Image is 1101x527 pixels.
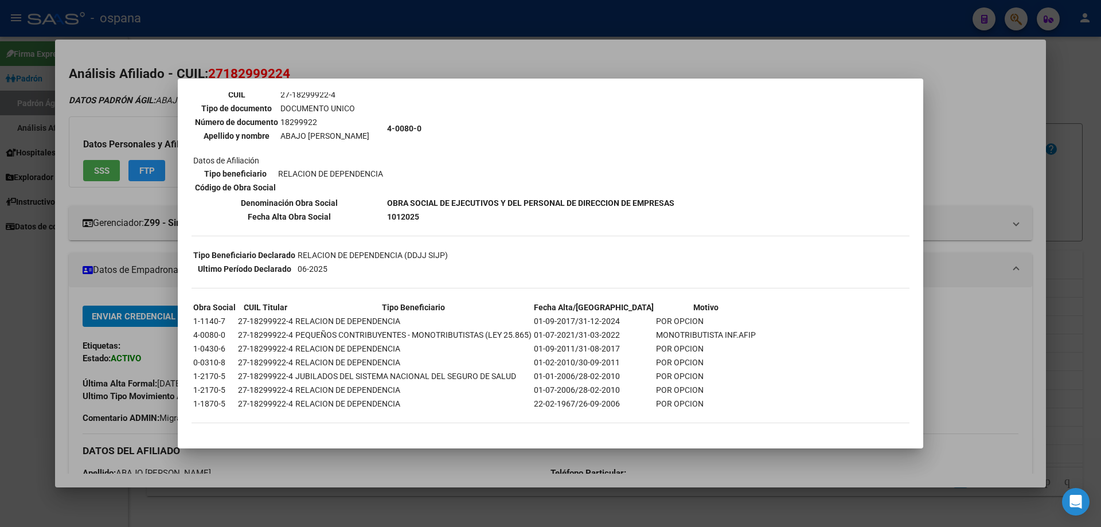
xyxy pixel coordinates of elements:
td: DOCUMENTO UNICO [280,102,370,115]
td: 01-07-2021/31-03-2022 [533,329,654,341]
td: POR OPCION [655,342,756,355]
td: RELACION DE DEPENDENCIA [295,384,532,396]
td: 27-18299922-4 [237,356,294,369]
td: 27-18299922-4 [237,384,294,396]
td: POR OPCION [655,315,756,327]
td: 01-09-2011/31-08-2017 [533,342,654,355]
td: RELACION DE DEPENDENCIA [278,167,384,180]
th: Fecha Alta/[GEOGRAPHIC_DATA] [533,301,654,314]
td: 27-18299922-4 [237,370,294,382]
th: CUIL Titular [237,301,294,314]
th: Fecha Alta Obra Social [193,210,385,223]
td: 1-2170-5 [193,384,236,396]
td: Datos personales Datos de Afiliación [193,61,385,196]
th: CUIL [194,88,279,101]
td: RELACION DE DEPENDENCIA [295,342,532,355]
td: JUBILADOS DEL SISTEMA NACIONAL DEL SEGURO DE SALUD [295,370,532,382]
td: POR OPCION [655,397,756,410]
th: Ultimo Período Declarado [193,263,296,275]
td: 01-07-2006/28-02-2010 [533,384,654,396]
td: 18299922 [280,116,370,128]
td: PEQUEÑOS CONTRIBUYENTES - MONOTRIBUTISTAS (LEY 25.865) [295,329,532,341]
td: 27-18299922-4 [237,397,294,410]
th: Código de Obra Social [194,181,276,194]
td: 06-2025 [297,263,448,275]
td: 01-09-2017/31-12-2024 [533,315,654,327]
td: MONOTRIBUTISTA INF.AFIP [655,329,756,341]
th: Tipo beneficiario [194,167,276,180]
th: Número de documento [194,116,279,128]
td: RELACION DE DEPENDENCIA [295,397,532,410]
td: POR OPCION [655,370,756,382]
td: 1-0430-6 [193,342,236,355]
th: Denominación Obra Social [193,197,385,209]
td: POR OPCION [655,384,756,396]
td: 01-01-2006/28-02-2010 [533,370,654,382]
td: RELACION DE DEPENDENCIA [295,356,532,369]
th: Motivo [655,301,756,314]
td: RELACION DE DEPENDENCIA (DDJJ SIJP) [297,249,448,261]
td: 27-18299922-4 [280,88,370,101]
th: Tipo de documento [194,102,279,115]
th: Obra Social [193,301,236,314]
td: 4-0080-0 [193,329,236,341]
td: 1-1140-7 [193,315,236,327]
div: Open Intercom Messenger [1062,488,1090,516]
td: 01-02-2010/30-09-2011 [533,356,654,369]
b: 1012025 [387,212,419,221]
td: POR OPCION [655,356,756,369]
td: 1-1870-5 [193,397,236,410]
th: Tipo Beneficiario [295,301,532,314]
th: Tipo Beneficiario Declarado [193,249,296,261]
td: RELACION DE DEPENDENCIA [295,315,532,327]
td: 1-2170-5 [193,370,236,382]
b: OBRA SOCIAL DE EJECUTIVOS Y DEL PERSONAL DE DIRECCION DE EMPRESAS [387,198,674,208]
td: 27-18299922-4 [237,315,294,327]
td: 27-18299922-4 [237,329,294,341]
td: ABAJO [PERSON_NAME] [280,130,370,142]
th: Apellido y nombre [194,130,279,142]
td: 27-18299922-4 [237,342,294,355]
td: 0-0310-8 [193,356,236,369]
b: 4-0080-0 [387,124,421,133]
td: 22-02-1967/26-09-2006 [533,397,654,410]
